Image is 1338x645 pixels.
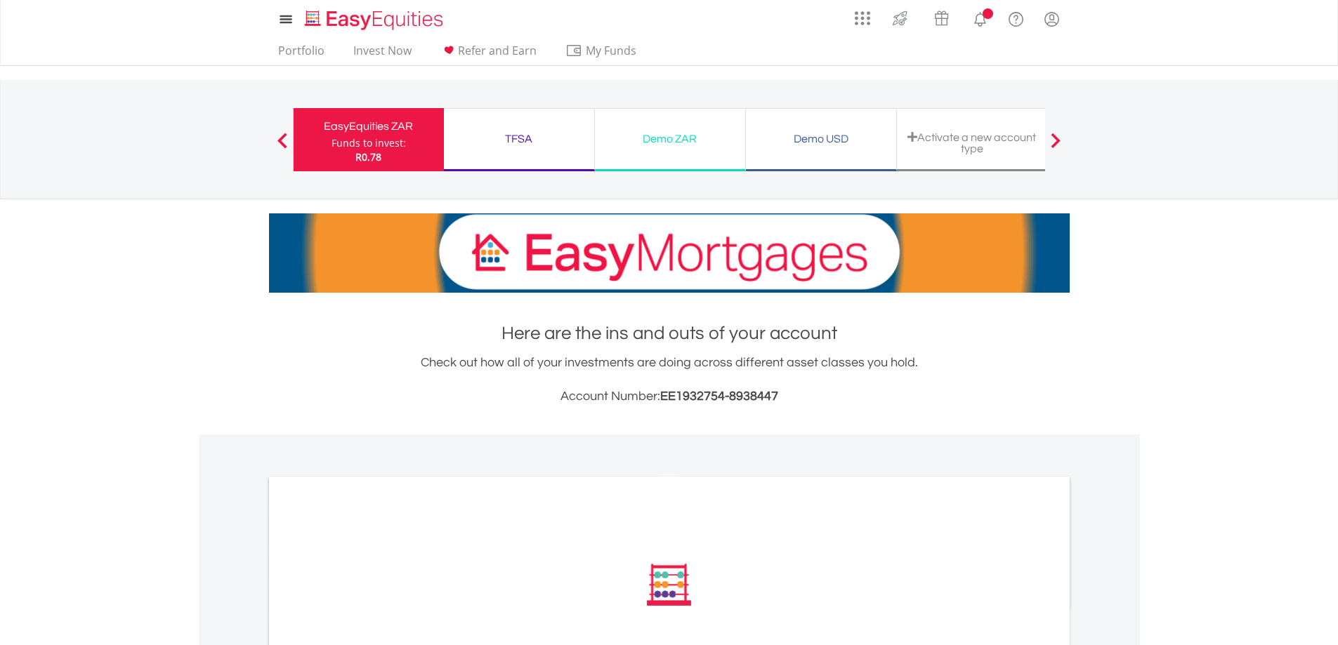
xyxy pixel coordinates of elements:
a: FAQ's and Support [998,4,1034,32]
img: grid-menu-icon.svg [855,11,870,26]
img: EasyMortage Promotion Banner [269,213,1070,293]
a: Vouchers [921,4,962,29]
a: Invest Now [348,44,417,65]
div: Check out how all of your investments are doing across different asset classes you hold. [269,353,1070,406]
img: vouchers-v2.svg [930,7,953,29]
a: Portfolio [273,44,330,65]
div: TFSA [452,129,586,149]
h1: Here are the ins and outs of your account [269,321,1070,346]
a: Refer and Earn [435,44,542,65]
span: R0.78 [355,150,381,164]
span: Refer and Earn [458,43,537,58]
a: Home page [299,4,449,32]
a: AppsGrid [846,4,879,26]
a: My Profile [1034,4,1070,34]
span: EE1932754-8938447 [660,390,778,403]
div: EasyEquities ZAR [302,117,435,136]
div: Funds to invest: [332,136,406,150]
img: thrive-v2.svg [888,7,912,29]
h3: Account Number: [269,387,1070,406]
div: Demo ZAR [603,129,737,149]
img: EasyEquities_Logo.png [302,8,449,32]
div: Activate a new account type [905,131,1039,154]
div: Demo USD [754,129,888,149]
a: Notifications [962,4,998,32]
span: My Funds [565,41,657,60]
